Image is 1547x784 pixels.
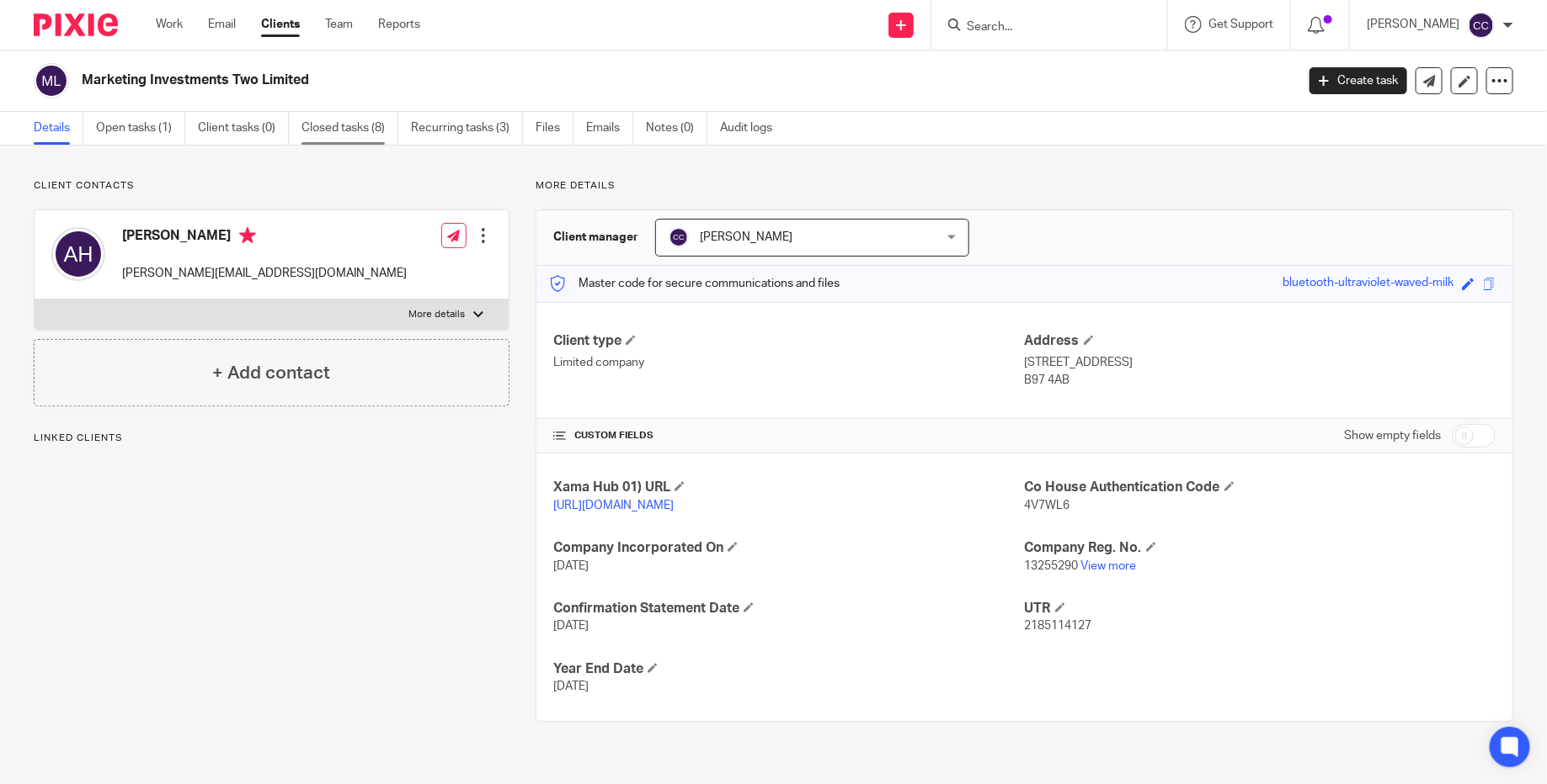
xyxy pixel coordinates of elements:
a: Email [208,16,236,33]
a: View more [1081,560,1137,572]
a: Notes (0) [646,112,707,145]
p: [PERSON_NAME][EMAIL_ADDRESS][DOMAIN_NAME] [122,265,407,282]
h4: CUSTOM FIELDS [553,429,1024,442]
img: Pixie [34,13,118,36]
a: Client tasks (0) [198,112,289,145]
h4: Client type [553,332,1024,350]
p: [STREET_ADDRESS] [1025,354,1496,371]
h4: UTR [1025,600,1496,617]
img: svg%3E [34,63,69,98]
h4: Co House Authentication Code [1025,479,1496,496]
span: 13255290 [1025,560,1079,572]
a: Create task [1310,67,1407,94]
span: Get Support [1208,19,1273,30]
p: Client contacts [34,179,509,193]
h2: Marketing Investments Two Limited [82,72,1043,89]
p: B97 4AB [1025,372,1496,389]
span: [DATE] [553,620,589,632]
span: [PERSON_NAME] [700,231,792,243]
a: Emails [586,112,633,145]
a: [URL][DOMAIN_NAME] [553,500,674,511]
p: Limited company [553,354,1024,371]
span: 4V7WL6 [1025,500,1070,511]
a: Reports [378,16,420,33]
h4: [PERSON_NAME] [122,227,407,248]
p: Master code for secure communications and files [549,275,840,292]
img: svg%3E [669,227,689,247]
span: [DATE] [553,681,589,692]
p: More details [408,308,465,321]
a: Open tasks (1) [96,112,185,145]
a: Team [325,16,353,33]
h4: Confirmation Statement Date [553,600,1024,617]
span: [DATE] [553,560,589,572]
p: Linked clients [34,432,509,445]
a: Files [536,112,573,145]
h4: Company Reg. No. [1025,539,1496,557]
a: Details [34,112,83,145]
div: bluetooth-ultraviolet-waved-milk [1283,274,1454,294]
a: Work [156,16,183,33]
h4: Company Incorporated On [553,539,1024,557]
input: Search [965,20,1117,35]
a: Clients [261,16,300,33]
img: svg%3E [1468,12,1495,39]
a: Recurring tasks (3) [411,112,523,145]
label: Show empty fields [1344,427,1441,444]
p: [PERSON_NAME] [1367,16,1459,33]
i: Primary [239,227,256,244]
h4: Xama Hub 01) URL [553,479,1024,496]
span: 2185114127 [1025,620,1092,632]
h4: Year End Date [553,660,1024,678]
p: More details [536,179,1513,193]
h4: Address [1025,332,1496,350]
h3: Client manager [553,229,638,246]
a: Audit logs [720,112,785,145]
h4: + Add contact [212,360,330,386]
img: svg%3E [51,227,105,281]
a: Closed tasks (8) [301,112,398,145]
